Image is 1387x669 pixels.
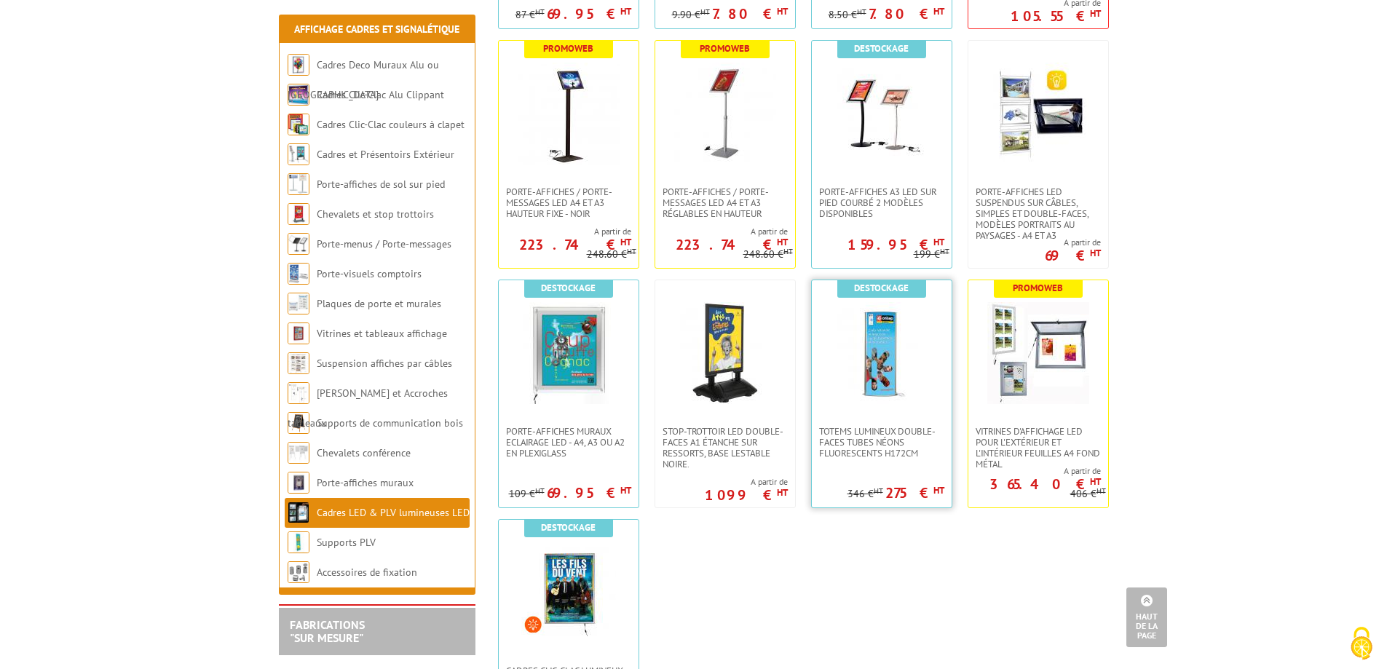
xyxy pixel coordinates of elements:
span: Porte-affiches / Porte-messages LED A4 et A3 réglables en hauteur [663,186,788,219]
p: 223.74 € [519,240,631,249]
sup: HT [933,484,944,496]
span: Porte-affiches / Porte-messages LED A4 et A3 hauteur fixe - Noir [506,186,631,219]
sup: HT [933,5,944,17]
p: 69.95 € [547,9,631,18]
a: Porte-affiches A3 LED sur pied courbé 2 modèles disponibles [812,186,952,219]
img: Stop-Trottoir LED double-faces A1 étanche sur ressorts, base lestable noire. [674,302,776,404]
span: Porte-Affiches Muraux Eclairage LED - A4, A3 ou A2 en plexiglass [506,426,631,459]
p: 7.80 € [712,9,788,18]
a: Porte-affiches / Porte-messages LED A4 et A3 réglables en hauteur [655,186,795,219]
img: Cadres Deco Muraux Alu ou Bois [288,54,309,76]
a: FABRICATIONS"Sur Mesure" [290,617,365,645]
img: Porte-affiches / Porte-messages LED A4 et A3 hauteur fixe - Noir [518,63,620,165]
b: Destockage [854,282,909,294]
b: Destockage [854,42,909,55]
button: Cookies (fenêtre modale) [1336,619,1387,669]
p: 365.40 € [989,480,1101,488]
img: Porte-menus / Porte-messages [288,233,309,255]
b: Promoweb [543,42,593,55]
img: Cadres Clic-Clac lumineux LED, plusieurs formats couverture faciale [521,542,616,636]
span: A partir de [1045,237,1101,248]
a: Porte-affiches / Porte-messages LED A4 et A3 hauteur fixe - Noir [499,186,639,219]
img: Plaques de porte et murales [288,293,309,314]
p: 69 € [1045,251,1101,260]
sup: HT [933,236,944,248]
sup: HT [535,486,545,496]
img: Supports PLV [288,531,309,553]
a: Porte-Affiches Muraux Eclairage LED - A4, A3 ou A2 en plexiglass [499,426,639,459]
sup: HT [1090,247,1101,259]
b: Destockage [541,521,596,534]
a: Supports de communication bois [317,416,463,429]
sup: HT [535,7,545,17]
img: Porte-affiches A3 LED sur pied courbé 2 modèles disponibles [831,63,933,165]
a: Porte-menus / Porte-messages [317,237,451,250]
img: Porte-visuels comptoirs [288,263,309,285]
img: Cookies (fenêtre modale) [1343,625,1380,662]
a: Porte-affiches muraux [317,476,414,489]
a: Chevalets conférence [317,446,411,459]
img: Porte-Affiches Muraux Eclairage LED - A4, A3 ou A2 en plexiglass [518,302,620,404]
img: Cadres Clic-Clac couleurs à clapet [288,114,309,135]
sup: HT [1090,475,1101,488]
img: Porte-affiches de sol sur pied [288,173,309,195]
p: 1099 € [705,491,788,499]
span: A partir de [968,465,1101,477]
sup: HT [777,486,788,499]
a: Cadres Deco Muraux Alu ou [GEOGRAPHIC_DATA] [288,58,439,101]
sup: HT [700,7,710,17]
p: 8.50 € [829,9,866,20]
a: Porte-affiches LED suspendus sur câbles, simples et double-faces, modèles portraits au paysages -... [968,186,1108,241]
span: A partir de [499,226,631,237]
img: Totems lumineux double-faces tubes néons fluorescents H172cm [831,302,933,404]
sup: HT [777,5,788,17]
p: 248.60 € [587,249,636,260]
p: 105.55 € [1011,12,1101,20]
p: 248.60 € [743,249,793,260]
b: Destockage [541,282,596,294]
span: Stop-Trottoir LED double-faces A1 étanche sur ressorts, base lestable noire. [663,426,788,470]
img: Cadres LED & PLV lumineuses LED [288,502,309,523]
p: 223.74 € [676,240,788,249]
a: Cadres et Présentoirs Extérieur [317,148,454,161]
p: 406 € [1070,488,1106,499]
sup: HT [627,246,636,256]
sup: HT [777,236,788,248]
sup: HT [783,246,793,256]
sup: HT [1090,7,1101,20]
img: Vitrines d'affichage LED pour l'extérieur et l'intérieur feuilles A4 fond métal [987,302,1089,404]
sup: HT [620,236,631,248]
a: Suspension affiches par câbles [317,357,452,370]
p: 275 € [885,488,944,497]
span: A partir de [655,226,788,237]
b: Promoweb [1013,282,1063,294]
img: Accessoires de fixation [288,561,309,583]
img: Cadres et Présentoirs Extérieur [288,143,309,165]
a: Affichage Cadres et Signalétique [294,23,459,36]
a: Cadres Clic-Clac couleurs à clapet [317,118,465,131]
a: [PERSON_NAME] et Accroches tableaux [288,387,448,429]
a: Vitrines et tableaux affichage [317,327,447,340]
a: Cadres LED & PLV lumineuses LED [317,506,470,519]
p: 199 € [914,249,949,260]
a: Supports PLV [317,536,376,549]
sup: HT [874,486,883,496]
a: Porte-visuels comptoirs [317,267,422,280]
img: Cimaises et Accroches tableaux [288,382,309,404]
a: Stop-Trottoir LED double-faces A1 étanche sur ressorts, base lestable noire. [655,426,795,470]
img: Suspension affiches par câbles [288,352,309,374]
a: Porte-affiches de sol sur pied [317,178,445,191]
img: Porte-affiches LED suspendus sur câbles, simples et double-faces, modèles portraits au paysages -... [987,63,1089,165]
a: Vitrines d'affichage LED pour l'extérieur et l'intérieur feuilles A4 fond métal [968,426,1108,470]
img: Chevalets conférence [288,442,309,464]
a: Chevalets et stop trottoirs [317,207,434,221]
span: A partir de [705,476,788,488]
sup: HT [857,7,866,17]
img: Porte-affiches / Porte-messages LED A4 et A3 réglables en hauteur [674,63,776,165]
img: Vitrines et tableaux affichage [288,322,309,344]
img: Chevalets et stop trottoirs [288,203,309,225]
a: Accessoires de fixation [317,566,417,579]
a: Totems lumineux double-faces tubes néons fluorescents H172cm [812,426,952,459]
img: Porte-affiches muraux [288,472,309,494]
sup: HT [620,484,631,496]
